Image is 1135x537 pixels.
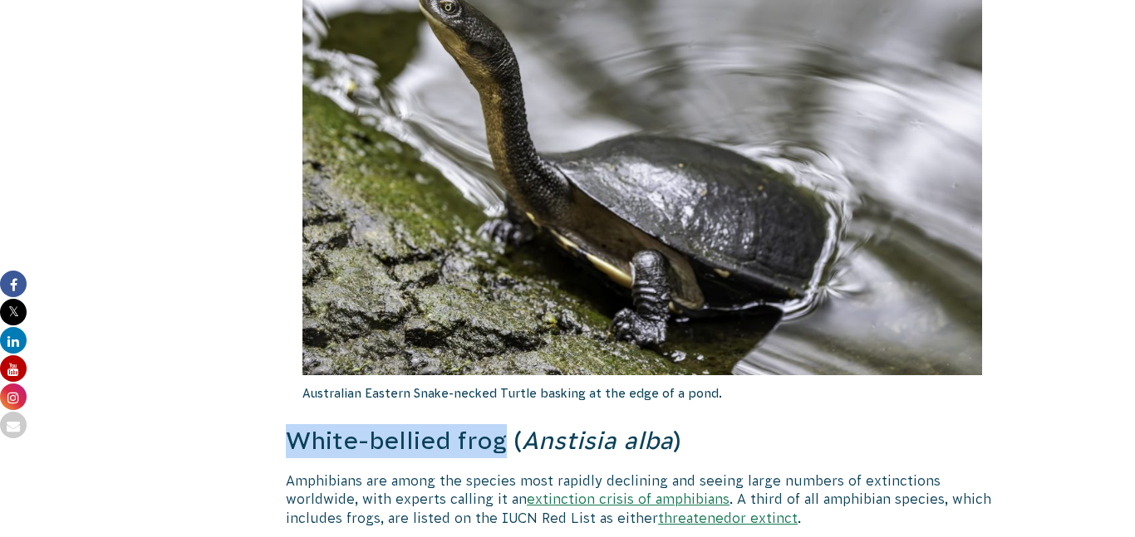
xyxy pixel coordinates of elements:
h3: White-bellied frog ( ) [286,424,999,458]
p: Australian Eastern Snake-necked Turtle basking at the edge of a pond. [302,375,982,412]
a: threatened [658,510,732,525]
a: extinction crisis of amphibians [527,491,730,506]
em: Anstisia alba [522,427,673,454]
a: or extinct [732,510,798,525]
p: Amphibians are among the species most rapidly declining and seeing large numbers of extinctions w... [286,471,999,527]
